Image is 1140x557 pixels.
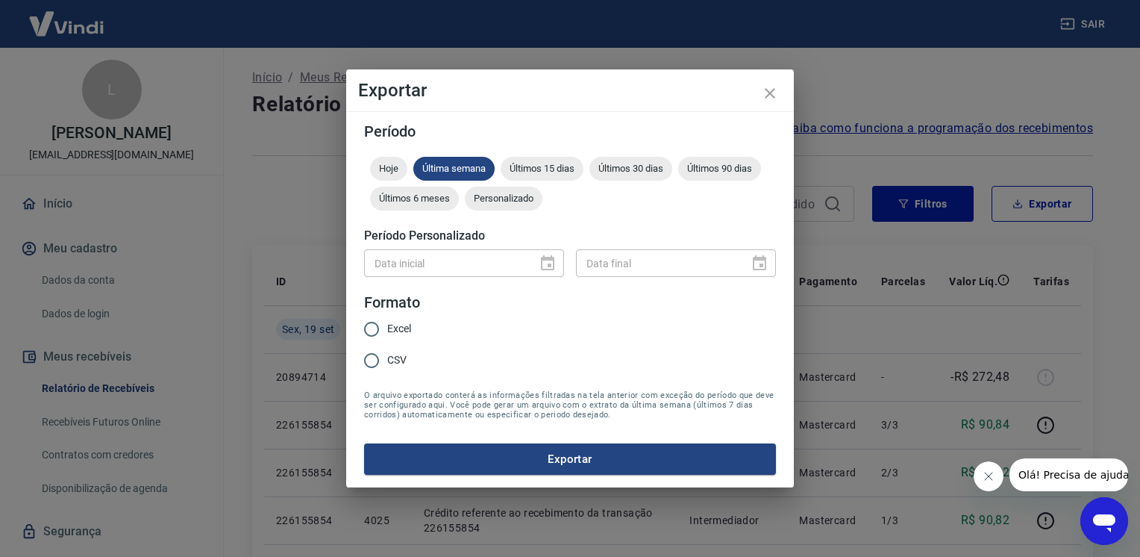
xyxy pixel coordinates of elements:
span: O arquivo exportado conterá as informações filtradas na tela anterior com exceção do período que ... [364,390,776,420]
div: Últimos 15 dias [501,157,583,181]
div: Últimos 90 dias [678,157,761,181]
span: CSV [387,352,407,368]
span: Últimos 90 dias [678,163,761,174]
span: Últimos 6 meses [370,193,459,204]
span: Últimos 15 dias [501,163,583,174]
span: Hoje [370,163,407,174]
div: Hoje [370,157,407,181]
iframe: Fechar mensagem [974,461,1003,491]
iframe: Mensagem da empresa [1009,458,1128,491]
div: Últimos 6 meses [370,187,459,211]
input: DD/MM/YYYY [364,249,527,277]
div: Personalizado [465,187,542,211]
legend: Formato [364,292,420,314]
input: DD/MM/YYYY [576,249,739,277]
span: Excel [387,321,411,337]
span: Personalizado [465,193,542,204]
button: close [752,75,788,111]
div: Última semana [413,157,495,181]
iframe: Botão para abrir a janela de mensagens [1080,497,1128,545]
h5: Período [364,124,776,139]
button: Exportar [364,444,776,475]
span: Últimos 30 dias [589,163,672,174]
span: Olá! Precisa de ajuda? [9,10,125,22]
span: Última semana [413,163,495,174]
div: Últimos 30 dias [589,157,672,181]
h4: Exportar [358,81,782,99]
h5: Período Personalizado [364,228,776,243]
